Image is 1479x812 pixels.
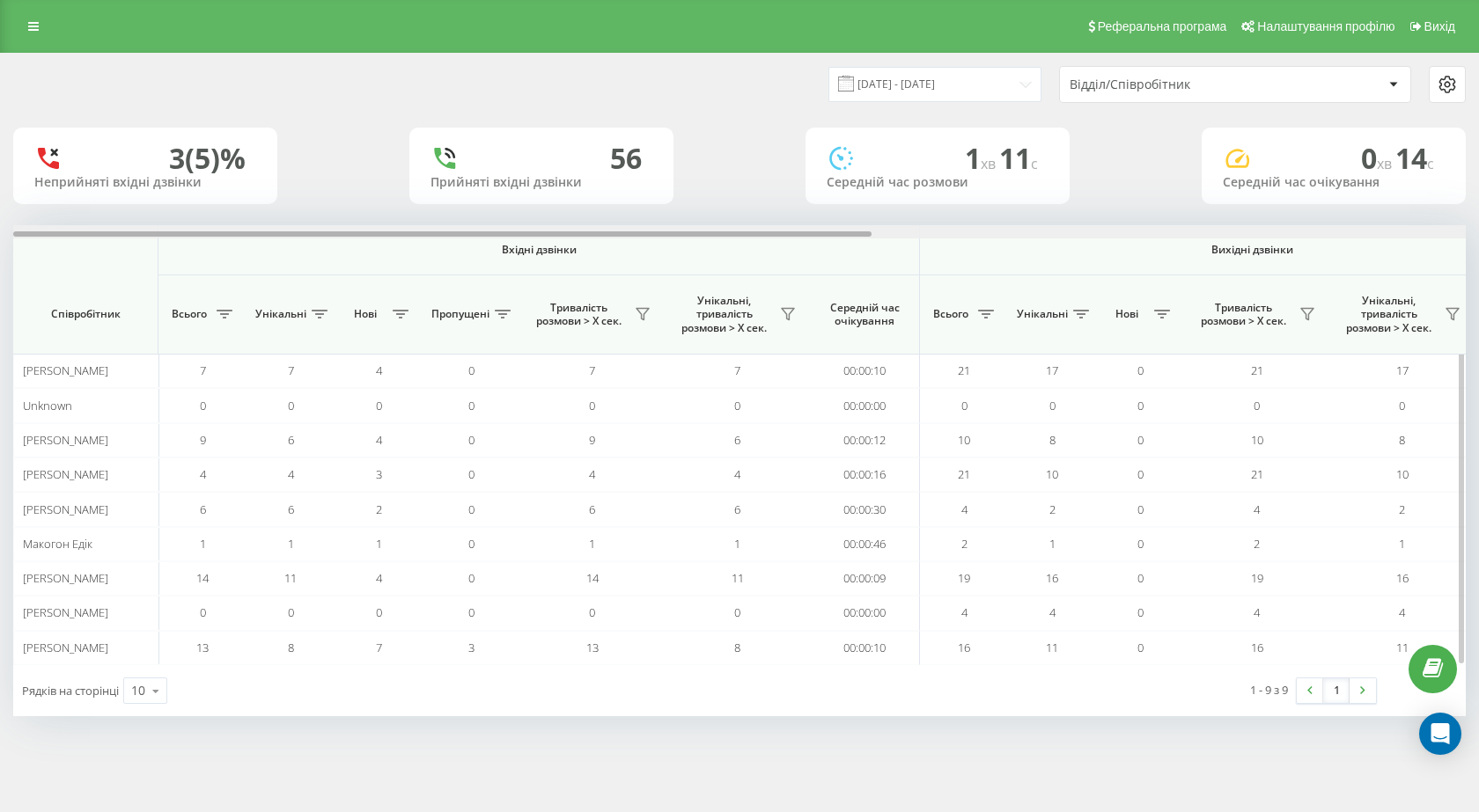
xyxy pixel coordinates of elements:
[1017,307,1068,321] span: Унікальні
[23,466,108,482] span: [PERSON_NAME]
[586,640,599,655] span: 13
[958,432,970,448] span: 10
[732,570,744,586] span: 11
[1399,604,1405,620] span: 4
[196,640,209,655] span: 13
[196,570,209,586] span: 14
[288,604,294,620] span: 0
[288,536,294,552] span: 1
[288,362,294,378] span: 7
[169,142,246,175] div: 3 (5)%
[999,139,1038,177] span: 11
[200,501,206,517] span: 6
[1137,466,1144,482] span: 0
[1251,570,1263,586] span: 19
[376,570,382,586] span: 4
[23,640,108,655] span: [PERSON_NAME]
[610,142,642,175] div: 56
[810,492,920,526] td: 00:00:30
[1049,432,1056,448] span: 8
[1098,19,1227,33] span: Реферальна програма
[468,570,475,586] span: 0
[1399,432,1405,448] span: 8
[589,536,595,552] span: 1
[376,536,382,552] span: 1
[589,604,595,620] span: 0
[200,398,206,413] span: 0
[468,432,475,448] span: 0
[810,423,920,457] td: 00:00:12
[734,604,740,620] span: 0
[1396,362,1409,378] span: 17
[589,432,595,448] span: 9
[1396,640,1409,655] span: 11
[23,501,108,517] span: [PERSON_NAME]
[1399,398,1405,413] span: 0
[204,243,873,257] span: Вхідні дзвінки
[958,466,970,482] span: 21
[958,570,970,586] span: 19
[961,604,968,620] span: 4
[200,536,206,552] span: 1
[376,398,382,413] span: 0
[1137,570,1144,586] span: 0
[958,362,970,378] span: 21
[468,604,475,620] span: 0
[28,307,143,321] span: Співробітник
[1323,678,1350,703] a: 1
[961,398,968,413] span: 0
[1137,640,1144,655] span: 0
[1338,294,1439,335] span: Унікальні, тривалість розмови > Х сек.
[376,604,382,620] span: 0
[1070,77,1280,92] div: Відділ/Співробітник
[810,527,920,561] td: 00:00:46
[1193,301,1294,328] span: Тривалість розмови > Х сек.
[1137,432,1144,448] span: 0
[131,682,145,699] div: 10
[343,307,387,321] span: Нові
[23,570,108,586] span: [PERSON_NAME]
[1137,536,1144,552] span: 0
[376,640,382,655] span: 7
[1254,398,1260,413] span: 0
[1049,398,1056,413] span: 0
[1046,570,1058,586] span: 16
[200,604,206,620] span: 0
[1049,604,1056,620] span: 4
[431,307,489,321] span: Пропущені
[1046,466,1058,482] span: 10
[528,301,629,328] span: Тривалість розмови > Х сек.
[734,536,740,552] span: 1
[589,501,595,517] span: 6
[1049,501,1056,517] span: 2
[734,640,740,655] span: 8
[1046,640,1058,655] span: 11
[823,301,906,328] span: Середній час очікування
[376,362,382,378] span: 4
[929,307,973,321] span: Всього
[1137,398,1144,413] span: 0
[1396,570,1409,586] span: 16
[1427,154,1434,173] span: c
[1046,362,1058,378] span: 17
[1137,501,1144,517] span: 0
[23,536,92,552] span: Макогон Едік
[1254,501,1260,517] span: 4
[288,432,294,448] span: 6
[376,466,382,482] span: 3
[468,398,475,413] span: 0
[1399,501,1405,517] span: 2
[468,466,475,482] span: 0
[1377,154,1395,173] span: хв
[288,501,294,517] span: 6
[1419,713,1461,755] div: Open Intercom Messenger
[827,175,1049,190] div: Середній час розмови
[284,570,297,586] span: 11
[810,631,920,665] td: 00:00:10
[1137,362,1144,378] span: 0
[1251,362,1263,378] span: 21
[810,354,920,388] td: 00:00:10
[961,536,968,552] span: 2
[200,432,206,448] span: 9
[1251,640,1263,655] span: 16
